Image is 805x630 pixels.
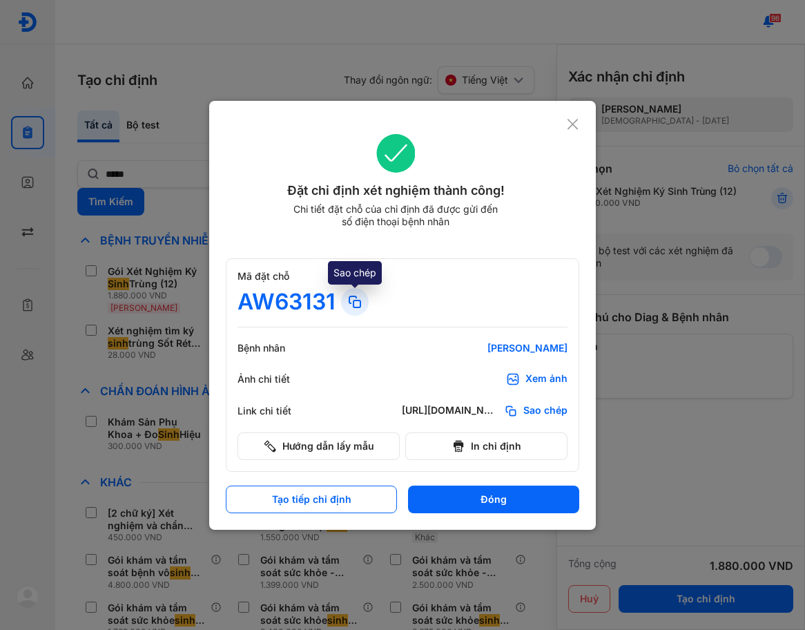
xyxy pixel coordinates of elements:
button: Đóng [408,486,579,513]
div: Bệnh nhân [237,342,320,354]
div: Đặt chỉ định xét nghiệm thành công! [226,181,566,200]
div: Link chi tiết [237,405,320,417]
div: [URL][DOMAIN_NAME] [402,404,498,418]
div: Chi tiết đặt chỗ của chỉ định đã được gửi đến số điện thoại bệnh nhân [287,203,504,228]
span: Sao chép [523,404,568,418]
div: Ảnh chi tiết [237,373,320,385]
div: AW63131 [237,288,336,316]
button: In chỉ định [405,432,568,460]
button: Tạo tiếp chỉ định [226,486,397,513]
button: Hướng dẫn lấy mẫu [237,432,400,460]
div: Xem ảnh [525,372,568,386]
div: Mã đặt chỗ [237,270,568,283]
div: [PERSON_NAME] [402,342,568,354]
